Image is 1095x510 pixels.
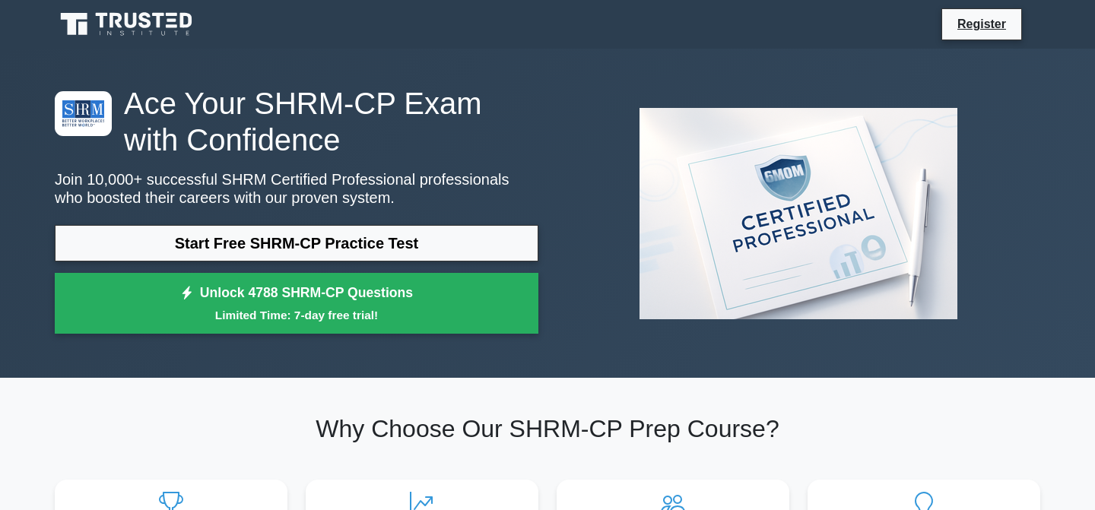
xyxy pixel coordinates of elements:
a: Register [948,14,1015,33]
img: SHRM Certified Professional Preview [627,96,970,331]
small: Limited Time: 7-day free trial! [74,306,519,324]
h2: Why Choose Our SHRM-CP Prep Course? [55,414,1040,443]
h1: Ace Your SHRM-CP Exam with Confidence [55,85,538,158]
a: Start Free SHRM-CP Practice Test [55,225,538,261]
p: Join 10,000+ successful SHRM Certified Professional professionals who boosted their careers with ... [55,170,538,207]
a: Unlock 4788 SHRM-CP QuestionsLimited Time: 7-day free trial! [55,273,538,334]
